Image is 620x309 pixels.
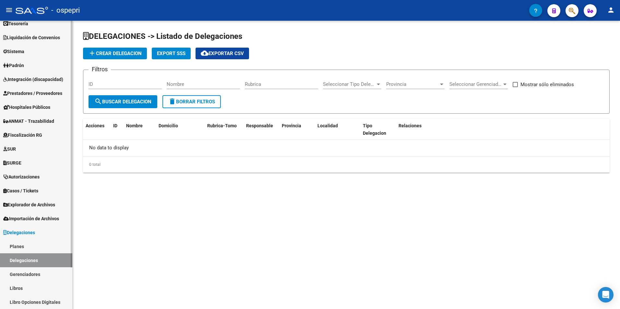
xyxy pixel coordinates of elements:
datatable-header-cell: Responsable [244,119,279,140]
datatable-header-cell: Acciones [83,119,111,140]
datatable-header-cell: Rubrica-Tomo [205,119,244,140]
span: Responsable [246,123,273,128]
span: Padrón [3,62,24,69]
span: Localidad [317,123,338,128]
span: Tipo Delegacion [363,123,386,136]
span: Acciones [86,123,104,128]
span: Explorador de Archivos [3,201,55,208]
span: Borrar Filtros [168,99,215,105]
mat-icon: search [94,97,102,105]
span: Seleccionar Tipo Delegacion [323,81,376,87]
span: Prestadores / Proveedores [3,90,62,97]
span: Autorizaciones [3,173,40,180]
span: SURGE [3,159,21,166]
datatable-header-cell: Tipo Delegacion [360,119,396,140]
div: No data to display [83,140,610,156]
button: Export SSS [152,48,191,59]
span: Importación de Archivos [3,215,59,222]
span: Liquidación de Convenios [3,34,60,41]
mat-icon: delete [168,97,176,105]
span: Nombre [126,123,143,128]
span: Provincia [386,81,439,87]
mat-icon: cloud_download [201,49,209,57]
div: Open Intercom Messenger [598,287,614,303]
span: ID [113,123,117,128]
span: SUR [3,145,16,153]
datatable-header-cell: Localidad [315,119,360,140]
div: 0 total [83,156,610,173]
mat-icon: menu [5,6,13,14]
mat-icon: add [88,49,96,57]
datatable-header-cell: ID [111,119,124,140]
span: Crear Delegacion [88,51,142,56]
span: Sistema [3,48,24,55]
span: Casos / Tickets [3,187,38,194]
span: Tesorería [3,20,28,27]
span: Delegaciones [3,229,35,236]
button: Buscar Delegacion [89,95,157,108]
span: Relaciones [399,123,422,128]
span: Rubrica-Tomo [207,123,237,128]
span: Exportar CSV [201,51,244,56]
datatable-header-cell: Domicilio [156,119,205,140]
h3: Filtros [89,65,111,74]
span: Hospitales Públicos [3,104,50,111]
span: Export SSS [157,51,185,56]
span: Mostrar sólo eliminados [520,81,574,88]
span: Integración (discapacidad) [3,76,63,83]
span: Provincia [282,123,301,128]
span: Fiscalización RG [3,132,42,139]
mat-icon: person [607,6,615,14]
span: Domicilio [159,123,178,128]
span: DELEGACIONES -> Listado de Delegaciones [83,32,242,41]
datatable-header-cell: Relaciones [396,119,610,140]
button: Borrar Filtros [162,95,221,108]
datatable-header-cell: Nombre [124,119,156,140]
span: - ospepri [51,3,80,17]
span: ANMAT - Trazabilidad [3,118,54,125]
span: Seleccionar Gerenciador [449,81,502,87]
datatable-header-cell: Provincia [279,119,315,140]
button: Exportar CSV [196,48,249,59]
span: Buscar Delegacion [94,99,151,105]
button: Crear Delegacion [83,48,147,59]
